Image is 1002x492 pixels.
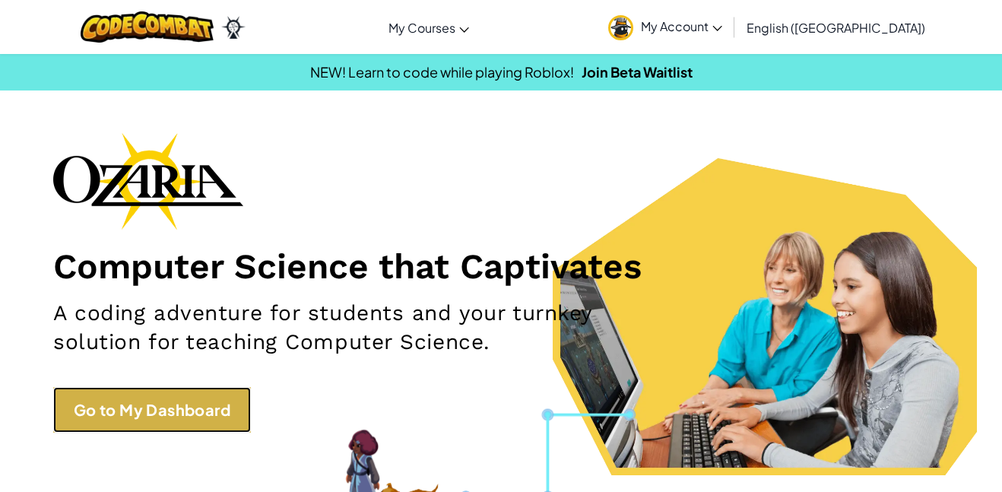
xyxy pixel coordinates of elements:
a: My Account [601,3,730,51]
span: English ([GEOGRAPHIC_DATA]) [747,20,925,36]
a: English ([GEOGRAPHIC_DATA]) [739,7,933,48]
a: My Courses [381,7,477,48]
a: Join Beta Waitlist [582,63,693,81]
span: My Courses [388,20,455,36]
h2: A coding adventure for students and your turnkey solution for teaching Computer Science. [53,299,653,357]
span: My Account [641,18,722,34]
a: Go to My Dashboard [53,387,251,433]
span: NEW! Learn to code while playing Roblox! [310,63,574,81]
img: Ozaria branding logo [53,132,243,230]
img: CodeCombat logo [81,11,214,43]
h1: Computer Science that Captivates [53,245,949,287]
img: avatar [608,15,633,40]
img: Ozaria [221,16,246,39]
